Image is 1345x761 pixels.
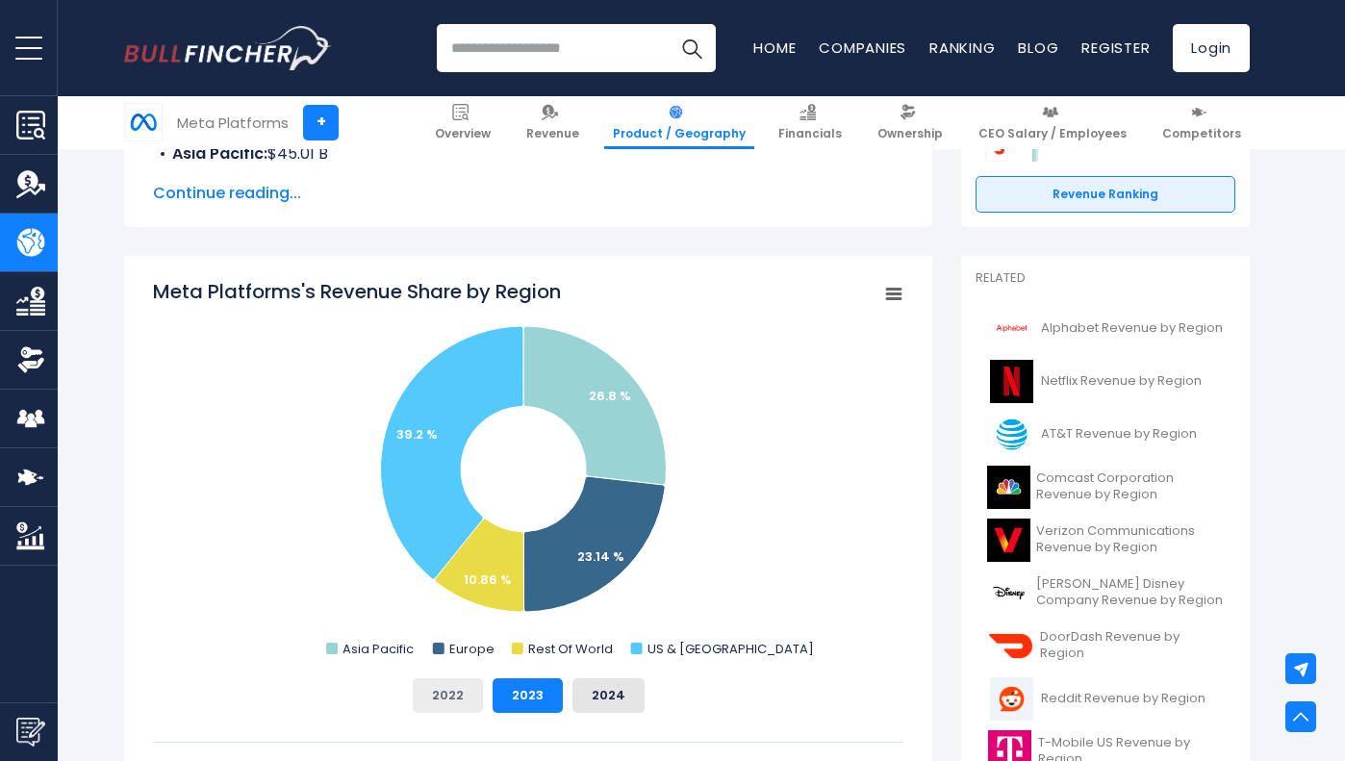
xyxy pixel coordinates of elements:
tspan: Meta Platforms's Revenue Share by Region [153,278,561,305]
a: Competitors [1154,96,1250,149]
img: Ownership [16,345,45,374]
b: Europe: [172,165,231,188]
img: DIS logo [987,571,1030,615]
text: 39.2 % [396,425,438,444]
span: CEO Salary / Employees [978,126,1127,141]
span: Competitors [1162,126,1241,141]
svg: Meta Platforms's Revenue Share by Region [153,278,903,663]
span: AT&T Revenue by Region [1041,426,1197,443]
a: Revenue [518,96,588,149]
span: Alphabet Revenue by Region [1041,320,1223,337]
a: + [303,105,339,140]
text: Europe [449,640,495,658]
div: Meta Platforms [177,112,289,134]
img: VZ logo [987,519,1030,562]
span: Comcast Corporation Revenue by Region [1036,470,1224,503]
img: T logo [987,413,1035,456]
a: Login [1173,24,1250,72]
img: NFLX logo [987,360,1035,403]
img: DoorDash competitors logo [985,139,1008,162]
span: Overview [435,126,491,141]
text: 26.8 % [589,387,631,405]
b: Asia Pacific: [172,142,267,165]
span: Revenue [526,126,579,141]
text: US & [GEOGRAPHIC_DATA] [647,640,814,658]
a: AT&T Revenue by Region [976,408,1235,461]
span: Ownership [877,126,943,141]
a: Ranking [929,38,995,58]
img: Bullfincher logo [124,26,332,70]
img: CMCSA logo [987,466,1030,509]
text: 10.86 % [464,571,512,589]
p: Related [976,270,1235,287]
span: Financials [778,126,842,141]
span: Reddit Revenue by Region [1041,691,1205,707]
img: RDDT logo [987,677,1035,721]
img: META logo [125,104,162,140]
button: 2022 [413,678,483,713]
a: Revenue Ranking [976,176,1235,213]
a: Comcast Corporation Revenue by Region [976,461,1235,514]
a: Blog [1018,38,1058,58]
text: 23.14 % [577,547,624,566]
button: 2024 [572,678,645,713]
span: Netflix Revenue by Region [1041,373,1202,390]
a: Alphabet Revenue by Region [976,302,1235,355]
span: DoorDash Revenue by Region [1040,629,1224,662]
a: Netflix Revenue by Region [976,355,1235,408]
a: [PERSON_NAME] Disney Company Revenue by Region [976,567,1235,620]
span: [PERSON_NAME] Disney Company Revenue by Region [1036,576,1224,609]
span: Continue reading... [153,182,903,205]
a: CEO Salary / Employees [970,96,1135,149]
img: GOOGL logo [987,307,1035,350]
a: Go to homepage [124,26,331,70]
a: Product / Geography [604,96,754,149]
a: Reddit Revenue by Region [976,672,1235,725]
button: Search [668,24,716,72]
text: Asia Pacific [343,640,414,658]
img: DASH logo [987,624,1034,668]
li: $38.36 B [153,165,903,189]
a: Register [1081,38,1150,58]
span: Product / Geography [613,126,746,141]
a: Financials [770,96,850,149]
a: Home [753,38,796,58]
a: Overview [426,96,499,149]
span: Verizon Communications Revenue by Region [1036,523,1224,556]
a: Ownership [869,96,952,149]
button: 2023 [493,678,563,713]
text: Rest Of World [528,640,613,658]
a: DoorDash Revenue by Region [976,620,1235,672]
a: Companies [819,38,906,58]
li: $45.01 B [153,142,903,165]
a: Verizon Communications Revenue by Region [976,514,1235,567]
